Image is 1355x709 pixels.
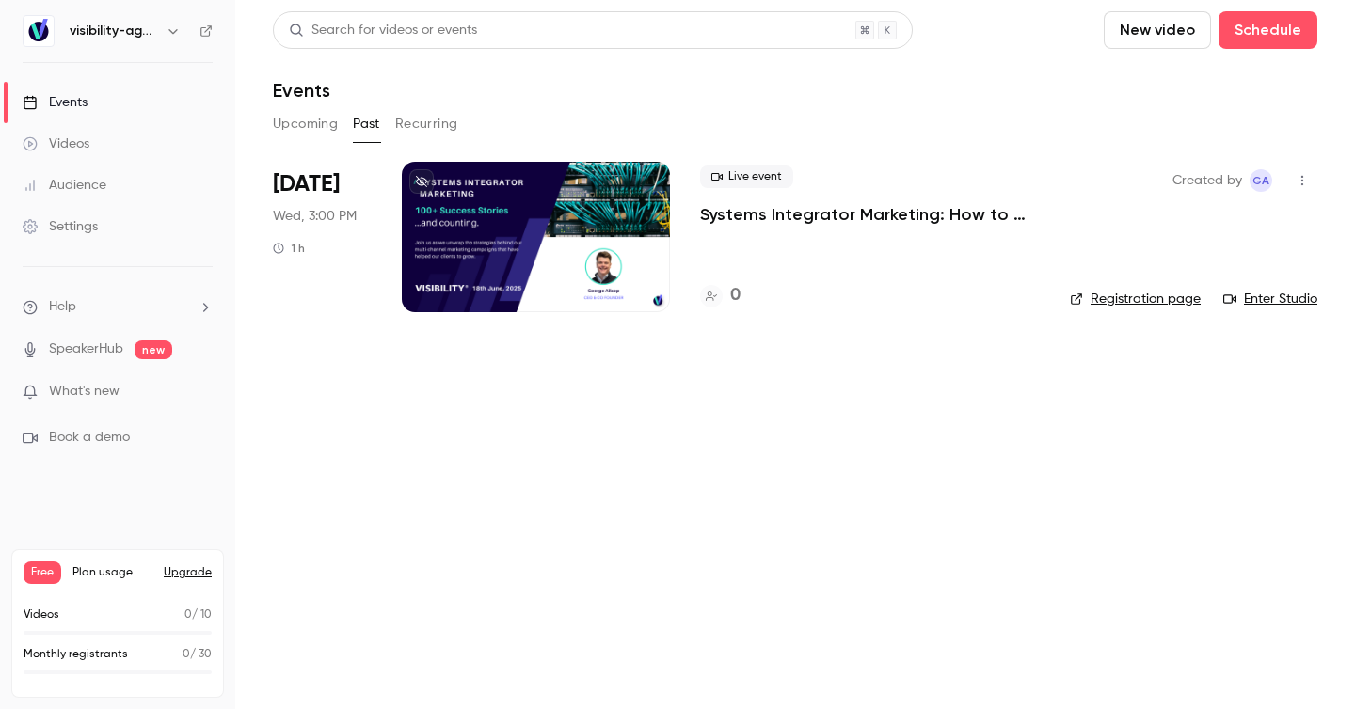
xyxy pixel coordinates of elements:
span: What's new [49,382,120,402]
p: / 10 [184,607,212,623]
p: Videos [24,607,59,623]
a: Systems Integrator Marketing: How to Leverage Paid Media to Win Big Projects [700,203,1040,226]
span: Live event [700,165,793,188]
button: New video [1104,11,1211,49]
span: new [135,340,172,359]
button: Recurring [395,109,458,139]
h4: 0 [730,283,741,308]
span: GA [1252,169,1269,192]
span: Created by [1172,169,1242,192]
span: Wed, 3:00 PM [273,207,357,226]
h6: visibility-agency [70,22,158,40]
span: 0 [184,609,192,621]
p: Monthly registrants [24,646,128,663]
h1: Events [273,79,330,102]
span: Plan usage [72,565,152,580]
a: Enter Studio [1223,290,1317,308]
button: Past [353,109,380,139]
div: Videos [23,134,89,153]
li: help-dropdown-opener [23,297,213,317]
div: 1 h [273,241,305,256]
button: Upcoming [273,109,338,139]
span: Help [49,297,76,317]
div: Audience [23,176,106,195]
img: visibility-agency [24,16,54,46]
a: SpeakerHub [49,339,123,359]
span: George Allsop [1250,169,1272,192]
a: 0 [700,283,741,308]
div: Jun 18 Wed, 2:00 PM (Europe/London) [273,162,372,312]
button: Upgrade [164,565,212,580]
button: Schedule [1219,11,1317,49]
span: [DATE] [273,169,340,199]
span: 0 [183,649,190,660]
div: Settings [23,217,98,236]
span: Book a demo [49,428,130,448]
p: / 30 [183,646,212,663]
a: Registration page [1070,290,1201,308]
span: Free [24,561,61,584]
div: Search for videos or events [289,21,477,40]
div: Events [23,93,88,112]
